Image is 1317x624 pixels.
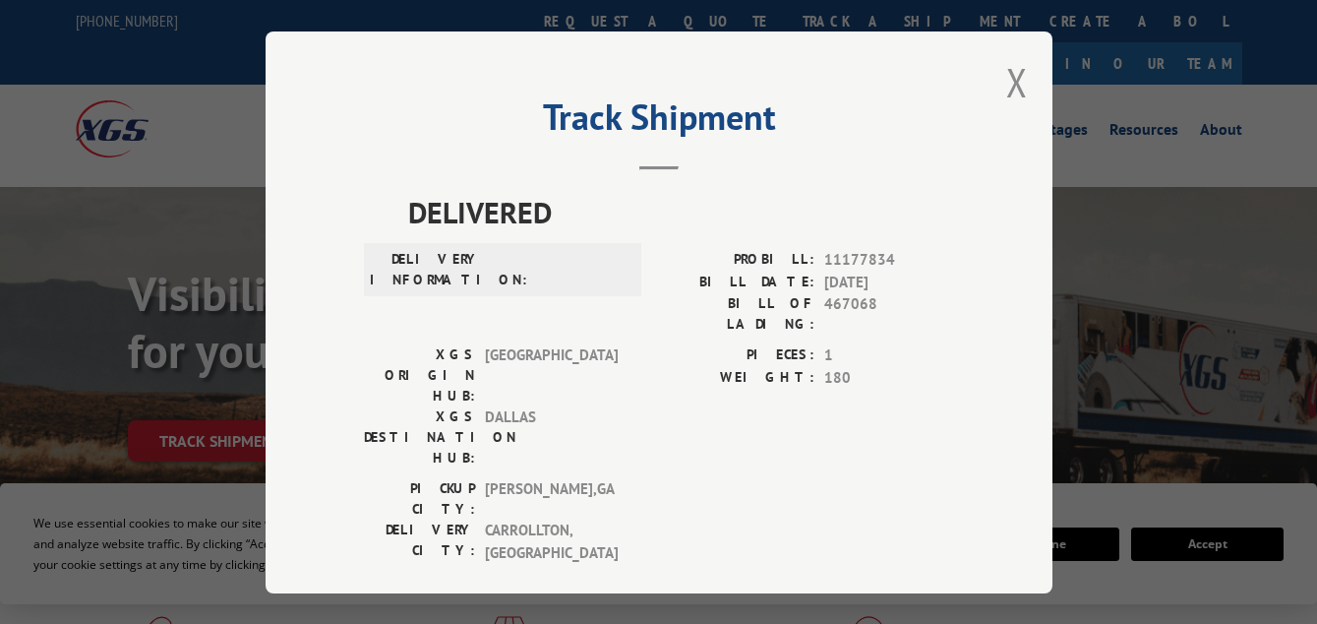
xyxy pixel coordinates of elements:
[485,520,618,564] span: CARROLLTON , [GEOGRAPHIC_DATA]
[659,293,814,335] label: BILL OF LADING:
[364,520,475,564] label: DELIVERY CITY:
[485,344,618,406] span: [GEOGRAPHIC_DATA]
[408,190,954,234] span: DELIVERED
[370,249,481,290] label: DELIVERY INFORMATION:
[1006,56,1028,108] button: Close modal
[824,271,954,293] span: [DATE]
[485,406,618,468] span: DALLAS
[364,344,475,406] label: XGS ORIGIN HUB:
[824,366,954,389] span: 180
[659,366,814,389] label: WEIGHT:
[824,293,954,335] span: 467068
[659,249,814,272] label: PROBILL:
[659,271,814,293] label: BILL DATE:
[824,249,954,272] span: 11177834
[485,478,618,520] span: [PERSON_NAME] , GA
[364,406,475,468] label: XGS DESTINATION HUB:
[364,103,954,141] h2: Track Shipment
[659,344,814,367] label: PIECES:
[824,344,954,367] span: 1
[364,478,475,520] label: PICKUP CITY:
